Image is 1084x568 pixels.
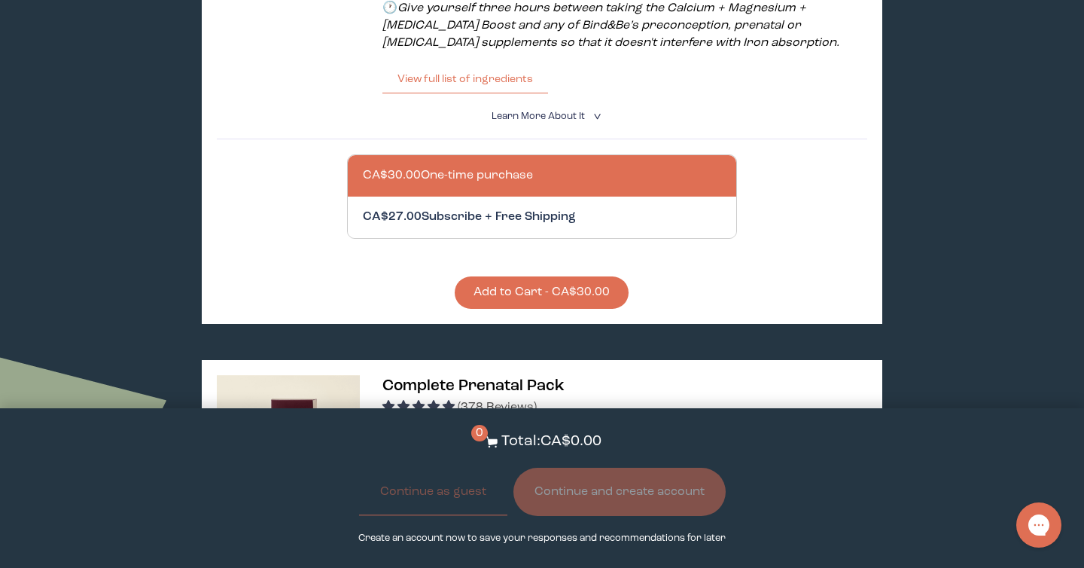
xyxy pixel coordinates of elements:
strong: 🕐 [382,2,397,14]
span: 0 [471,425,488,441]
i: < [589,112,603,121]
iframe: Gorgias live chat messenger [1009,497,1069,553]
summary: Learn More About it < [492,109,592,124]
button: View full list of ingredients [382,64,548,94]
button: Continue and create account [513,468,726,516]
button: Add to Cart - CA$30.00 [455,276,629,309]
span: Complete Prenatal Pack [382,378,565,394]
button: Continue as guest [359,468,507,516]
img: thumbnail image [217,375,360,518]
em: Give yourself three hours between taking the Calcium + Magnesium + [MEDICAL_DATA] Boost and any o... [382,2,839,49]
p: Create an account now to save your responses and recommendations for later [358,531,726,545]
p: Total: CA$0.00 [501,431,601,453]
span: (378 Reviews) [458,402,537,414]
span: 4.91 stars [382,402,458,414]
span: Learn More About it [492,111,585,121]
